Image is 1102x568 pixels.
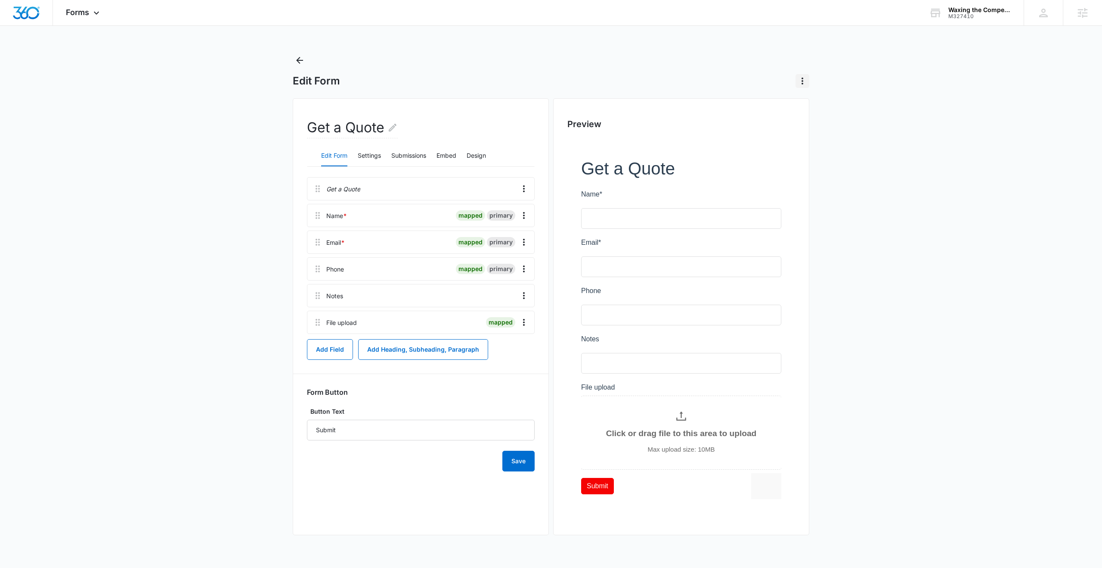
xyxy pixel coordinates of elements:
div: primary [487,237,515,247]
p: Get a Quote [326,184,360,193]
h2: Get a Quote [307,117,398,138]
button: Submissions [391,146,426,166]
span: Forms [66,8,89,17]
iframe: reCAPTCHA [170,315,280,341]
button: Add Field [307,339,353,360]
button: Overflow Menu [517,209,531,222]
button: Save [502,451,535,471]
div: primary [487,264,515,274]
div: Notes [326,291,343,300]
div: Name [326,211,347,220]
button: Edit Form Name [387,117,398,138]
h2: Preview [567,118,795,131]
button: Overflow Menu [517,182,531,196]
button: Add Heading, Subheading, Paragraph [358,339,488,360]
div: File upload [326,318,357,327]
button: Back [293,53,306,67]
div: mapped [456,237,485,247]
button: Design [467,146,486,166]
button: Embed [436,146,456,166]
h3: Form Button [307,388,348,396]
div: account name [948,6,1011,13]
div: mapped [486,317,515,328]
div: mapped [456,264,485,274]
button: Actions [796,74,809,88]
div: Email [326,238,345,247]
div: primary [487,210,515,221]
span: Submit [6,324,27,331]
label: Button Text [307,407,535,416]
button: Settings [358,146,381,166]
h1: Edit Form [293,75,340,87]
div: account id [948,13,1011,19]
button: Overflow Menu [517,235,531,249]
div: mapped [456,210,485,221]
button: Edit Form [321,146,347,166]
div: Phone [326,265,344,274]
button: Overflow Menu [517,289,531,303]
button: Overflow Menu [517,262,531,276]
button: Overflow Menu [517,315,531,329]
